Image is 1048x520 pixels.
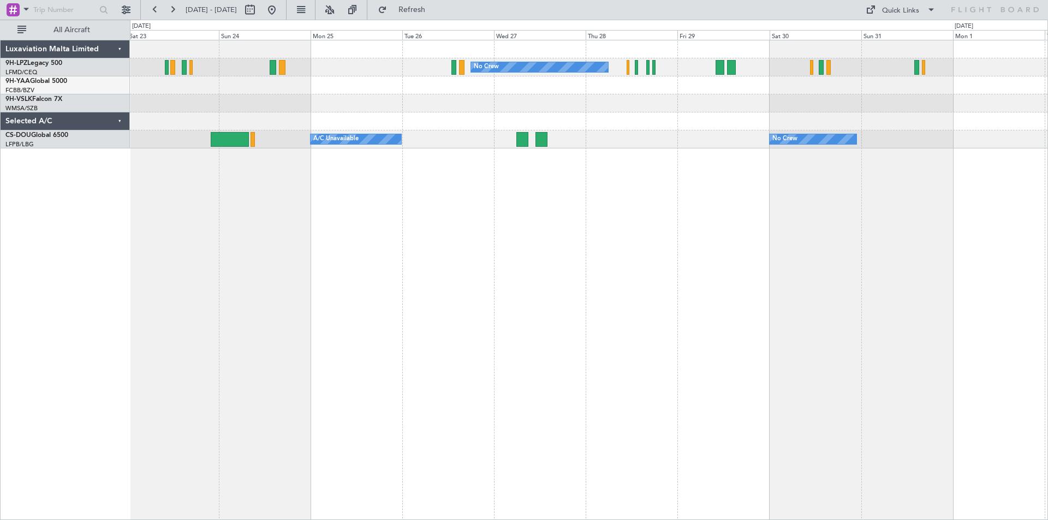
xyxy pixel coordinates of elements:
a: LFMD/CEQ [5,68,37,76]
a: CS-DOUGlobal 6500 [5,132,68,139]
div: Sat 23 [127,30,219,40]
button: Refresh [373,1,438,19]
div: Mon 1 [953,30,1045,40]
div: Quick Links [882,5,919,16]
div: Wed 27 [494,30,586,40]
span: 9H-LPZ [5,60,27,67]
a: FCBB/BZV [5,86,34,94]
span: CS-DOU [5,132,31,139]
a: 9H-VSLKFalcon 7X [5,96,62,103]
div: Fri 29 [677,30,769,40]
div: Sun 24 [219,30,311,40]
a: 9H-LPZLegacy 500 [5,60,62,67]
div: Tue 26 [402,30,494,40]
div: No Crew [772,131,797,147]
span: Refresh [389,6,435,14]
div: Sun 31 [861,30,953,40]
div: No Crew [474,59,499,75]
span: 9H-VSLK [5,96,32,103]
div: Thu 28 [586,30,677,40]
button: All Aircraft [12,21,118,39]
div: Mon 25 [311,30,402,40]
div: [DATE] [955,22,973,31]
a: LFPB/LBG [5,140,34,148]
span: All Aircraft [28,26,115,34]
span: 9H-YAA [5,78,30,85]
a: 9H-YAAGlobal 5000 [5,78,67,85]
span: [DATE] - [DATE] [186,5,237,15]
input: Trip Number [33,2,96,18]
a: WMSA/SZB [5,104,38,112]
div: Sat 30 [770,30,861,40]
div: A/C Unavailable [313,131,359,147]
button: Quick Links [860,1,941,19]
div: [DATE] [132,22,151,31]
